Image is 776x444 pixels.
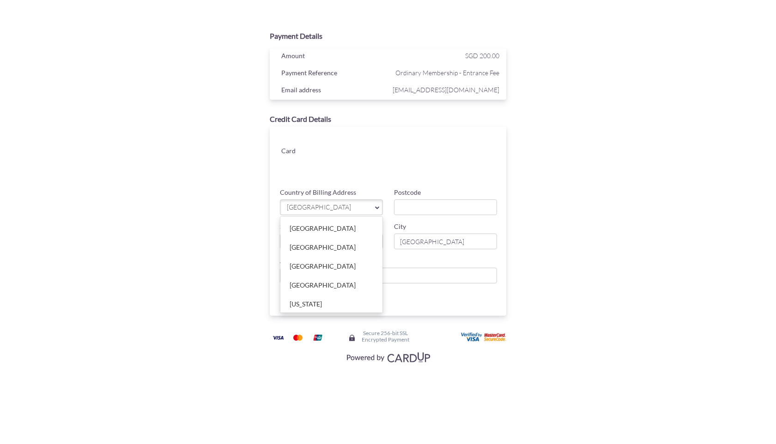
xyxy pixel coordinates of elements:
[309,332,327,343] img: Union Pay
[289,332,307,343] img: Mastercard
[339,136,498,152] iframe: Secure card number input frame
[419,156,497,173] iframe: Secure card security code input frame
[280,276,382,294] a: [GEOGRAPHIC_DATA]
[390,84,499,96] span: [EMAIL_ADDRESS][DOMAIN_NAME]
[390,67,499,78] span: Ordinary Membership - Entrance Fee
[280,238,382,257] a: [GEOGRAPHIC_DATA]
[270,31,506,42] div: Payment Details
[274,50,390,64] div: Amount
[461,332,507,342] img: User card
[465,52,499,60] span: SGD 200.00
[274,67,390,81] div: Payment Reference
[394,222,406,231] label: City
[280,219,382,238] a: [GEOGRAPHIC_DATA]
[280,257,382,276] a: [GEOGRAPHIC_DATA]
[339,156,418,173] iframe: Secure card expiration date input frame
[280,188,356,197] label: Country of Billing Address
[362,330,409,342] h6: Secure 256-bit SSL Encrypted Payment
[270,114,506,125] div: Credit Card Details
[394,188,421,197] label: Postcode
[280,295,382,313] a: [US_STATE]
[348,334,356,342] img: Secure lock
[342,348,434,366] img: Visa, Mastercard
[286,203,368,212] span: [GEOGRAPHIC_DATA]
[280,199,383,215] a: [GEOGRAPHIC_DATA]
[274,145,332,159] div: Card
[269,332,287,343] img: Visa
[274,84,390,98] div: Email address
